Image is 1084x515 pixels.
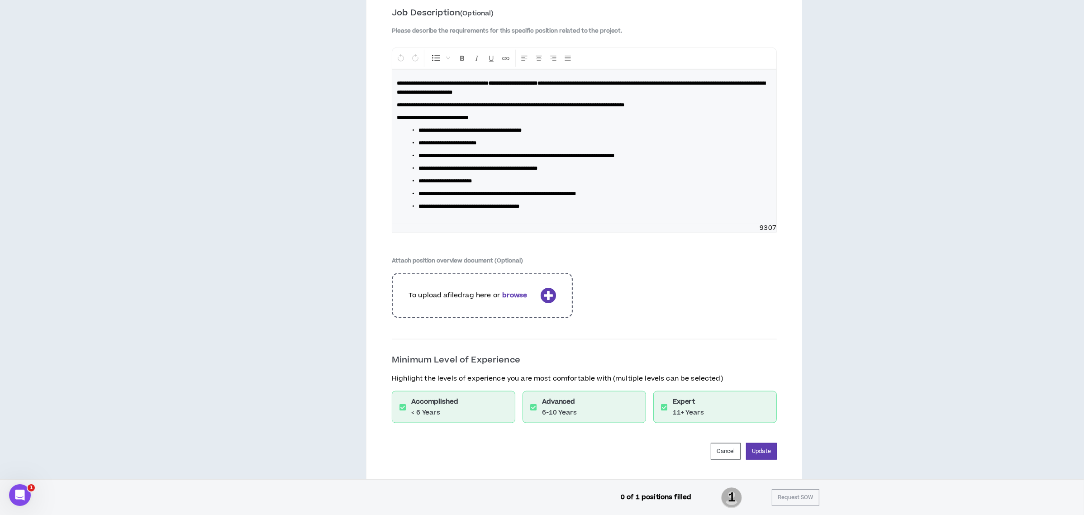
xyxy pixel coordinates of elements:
[502,291,528,300] b: browse
[673,408,704,417] p: 11+ Years
[485,50,498,67] button: Format Underline
[392,268,573,323] div: To upload afiledrag here orbrowse
[518,50,531,67] button: Left Align
[460,9,493,18] span: (Optional)
[760,224,776,233] span: 9307
[721,486,742,509] span: 1
[392,354,777,367] p: Minimum Level of Experience
[409,291,537,300] p: To upload a file drag here or
[542,408,577,417] p: 6-10 Years
[394,50,408,67] button: Undo
[542,397,577,406] h6: Advanced
[772,489,819,506] button: Request SOW
[456,50,469,67] button: Format Bold
[392,374,777,384] p: Highlight the levels of experience you are most comfortable with (multiple levels can be selected)
[470,50,484,67] button: Format Italics
[411,397,458,406] h6: Accomplished
[392,257,523,265] label: Attach position overview document (Optional)
[499,50,513,67] button: Insert Link
[28,484,35,491] span: 1
[409,50,422,67] button: Redo
[392,7,777,19] p: Job Description
[673,397,704,406] h6: Expert
[411,408,458,417] p: < 6 Years
[746,443,777,460] button: Update
[532,50,546,67] button: Center Align
[9,484,31,506] iframe: Intercom live chat
[392,27,777,35] label: Please describe the requirements for this specific position related to the project.
[561,50,575,67] button: Justify Align
[621,492,691,502] p: 0 of 1 positions filled
[547,50,560,67] button: Right Align
[711,443,741,460] button: Cancel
